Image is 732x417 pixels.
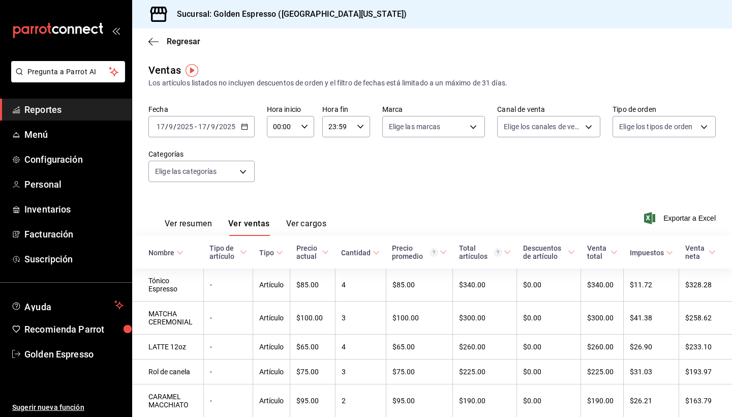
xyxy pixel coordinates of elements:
span: Recomienda Parrot [24,322,124,336]
span: Elige las marcas [389,122,441,132]
td: $100.00 [386,302,453,335]
td: $340.00 [581,269,624,302]
td: $260.00 [453,335,517,360]
a: Pregunta a Parrot AI [7,74,125,84]
span: Facturación [24,227,124,241]
span: / [173,123,176,131]
span: Configuración [24,153,124,166]
td: 3 [335,360,386,384]
td: $100.00 [290,302,335,335]
span: Menú [24,128,124,141]
span: Elige los tipos de orden [619,122,692,132]
label: Canal de venta [497,106,600,113]
td: $340.00 [453,269,517,302]
div: Cantidad [341,249,371,257]
td: - [203,360,253,384]
div: Tipo [259,249,274,257]
span: Suscripción [24,252,124,266]
td: $233.10 [679,335,732,360]
span: Personal [24,177,124,191]
div: Venta neta [685,244,707,260]
span: Pregunta a Parrot AI [27,67,109,77]
td: $31.03 [624,360,679,384]
span: Tipo de artículo [209,244,247,260]
span: Golden Espresso [24,347,124,361]
span: Nombre [148,249,184,257]
td: Artículo [253,269,290,302]
td: Rol de canela [132,360,203,384]
div: Tipo de artículo [209,244,238,260]
button: Ver ventas [228,219,270,236]
td: Artículo [253,302,290,335]
div: Total artículos [459,244,502,260]
td: $0.00 [517,360,581,384]
span: / [216,123,219,131]
td: $85.00 [290,269,335,302]
label: Categorías [148,151,255,158]
span: Venta total [587,244,618,260]
div: Nombre [148,249,174,257]
td: $260.00 [581,335,624,360]
td: $0.00 [517,269,581,302]
td: $41.38 [624,302,679,335]
span: Total artículos [459,244,511,260]
td: 3 [335,302,386,335]
span: Impuestos [630,249,673,257]
div: Venta total [587,244,608,260]
span: Reportes [24,103,124,116]
span: - [195,123,197,131]
label: Hora inicio [267,106,314,113]
label: Tipo de orden [613,106,716,113]
div: navigation tabs [165,219,326,236]
div: Los artículos listados no incluyen descuentos de orden y el filtro de fechas está limitado a un m... [148,78,716,88]
span: Elige las categorías [155,166,217,176]
span: Tipo [259,249,283,257]
span: Sugerir nueva función [12,402,124,413]
td: MATCHA CEREMONIAL [132,302,203,335]
td: $65.00 [386,335,453,360]
span: Precio actual [296,244,329,260]
td: $300.00 [453,302,517,335]
span: Exportar a Excel [646,212,716,224]
img: Tooltip marker [186,64,198,77]
span: Descuentos de artículo [523,244,575,260]
td: - [203,302,253,335]
input: -- [168,123,173,131]
td: LATTE 12oz [132,335,203,360]
label: Hora fin [322,106,370,113]
h3: Sucursal: Golden Espresso ([GEOGRAPHIC_DATA][US_STATE]) [169,8,407,20]
input: -- [210,123,216,131]
div: Precio promedio [392,244,438,260]
td: - [203,335,253,360]
div: Ventas [148,63,181,78]
button: Pregunta a Parrot AI [11,61,125,82]
td: $300.00 [581,302,624,335]
input: ---- [176,123,194,131]
td: 4 [335,335,386,360]
label: Marca [382,106,485,113]
td: Artículo [253,360,290,384]
td: Artículo [253,335,290,360]
label: Fecha [148,106,255,113]
div: Impuestos [630,249,664,257]
td: $26.90 [624,335,679,360]
div: Descuentos de artículo [523,244,566,260]
td: $258.62 [679,302,732,335]
td: $75.00 [386,360,453,384]
td: Tónico Espresso [132,269,203,302]
span: Elige los canales de venta [504,122,582,132]
td: $225.00 [581,360,624,384]
td: $11.72 [624,269,679,302]
td: $75.00 [290,360,335,384]
button: Regresar [148,37,200,46]
td: $225.00 [453,360,517,384]
span: / [165,123,168,131]
div: Precio actual [296,244,320,260]
button: Ver cargos [286,219,327,236]
td: $193.97 [679,360,732,384]
td: $328.28 [679,269,732,302]
td: $0.00 [517,302,581,335]
span: Precio promedio [392,244,447,260]
svg: Precio promedio = Total artículos / cantidad [430,249,438,256]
